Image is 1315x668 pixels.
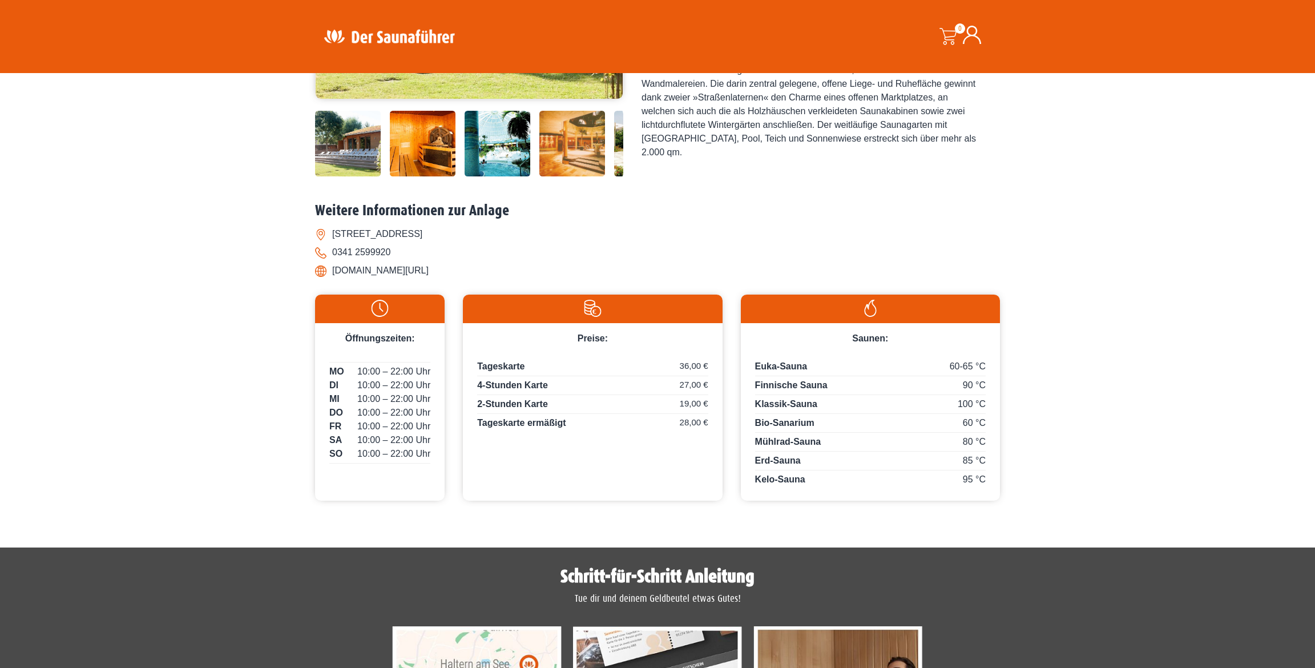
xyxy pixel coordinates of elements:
div: In der [GEOGRAPHIC_DATA] Therme kann für ein paar Stunden der Alltag vergessen und mit allen Sinn... [642,22,984,159]
span: Erd-Sauna [755,456,801,465]
img: Preise-weiss.svg [469,300,716,317]
span: MI [329,392,340,406]
span: 95 °C [963,473,986,486]
span: Mühlrad-Sauna [755,437,821,446]
span: Klassik-Sauna [755,399,817,409]
span: 10:00 – 22:00 Uhr [357,406,430,420]
span: 10:00 – 22:00 Uhr [357,379,430,392]
span: 10:00 – 22:00 Uhr [357,420,430,433]
span: Euka-Sauna [755,361,808,371]
span: 10:00 – 22:00 Uhr [357,447,430,461]
h1: Schritt-für-Schritt Anleitung [321,568,994,586]
span: 85 °C [963,454,986,468]
p: 4-Stunden Karte [477,379,708,395]
span: DO [329,406,343,420]
p: Tue dir und deinem Geldbeutel etwas Gutes! [321,591,994,606]
span: 27,00 € [680,379,708,392]
span: 100 °C [958,397,986,411]
span: Kelo-Sauna [755,474,805,484]
span: 10:00 – 22:00 Uhr [357,392,430,406]
span: 10:00 – 22:00 Uhr [357,433,430,447]
p: Tageskarte ermäßigt [477,416,708,430]
span: 60 °C [963,416,986,430]
span: 60-65 °C [950,360,986,373]
span: Preise: [578,333,608,343]
li: [STREET_ADDRESS] [315,225,1000,243]
img: Uhr-weiss.svg [321,300,439,317]
span: 0 [955,23,965,34]
span: Bio-Sanarium [755,418,814,428]
span: Finnische Sauna [755,380,828,390]
span: 80 °C [963,435,986,449]
span: 28,00 € [680,416,708,429]
span: FR [329,420,341,433]
span: SO [329,447,342,461]
p: Tageskarte [477,360,708,376]
span: Öffnungszeiten: [345,333,415,343]
span: MO [329,365,344,379]
h2: Weitere Informationen zur Anlage [315,202,1000,220]
li: [DOMAIN_NAME][URL] [315,261,1000,280]
span: 10:00 – 22:00 Uhr [357,365,430,379]
span: DI [329,379,338,392]
span: SA [329,433,342,447]
img: Flamme-weiss.svg [747,300,994,317]
span: Saunen: [852,333,888,343]
span: 19,00 € [680,397,708,411]
li: 0341 2599920 [315,243,1000,261]
span: 90 °C [963,379,986,392]
p: 2-Stunden Karte [477,397,708,414]
span: 36,00 € [680,360,708,373]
